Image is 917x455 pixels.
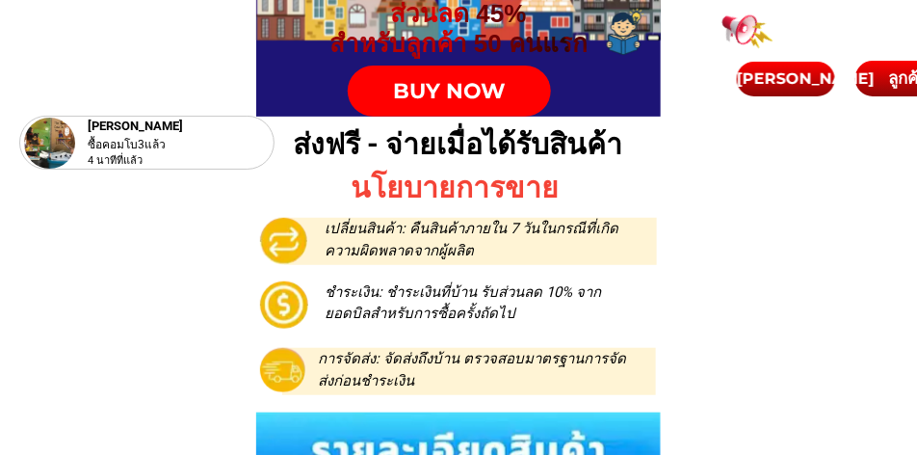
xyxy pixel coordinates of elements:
[326,281,613,325] p: ชำระเงิน: ชำระเงินที่บ้าน รับส่วนลด 10% จากยอดบิลสำหรับการซื้อครั้งถัดไป
[88,153,264,170] div: 4 นาทีที่แล้ว
[260,122,656,166] p: ส่งฟรี - จ่ายเมื่อได้รับสินค้า
[351,166,570,209] p: นโยบายการขาย
[88,117,264,136] div: [PERSON_NAME]
[319,348,629,391] p: การจัดส่ง: จัดส่งถึงบ้าน ตรวจสอบมาตรฐานการจัดส่งก่อนชำระเงิน
[88,136,264,153] div: ซื้อคอมโบ3แล้ว
[348,74,551,106] div: BUY NOW
[326,218,648,261] p: เปลี่ยนสินค้า: คืนสินค้าภายใน 7 วันในกรณีที่เกิดความผิดพลาดจากผู้ผลิต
